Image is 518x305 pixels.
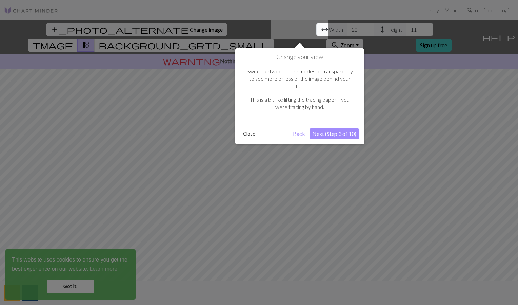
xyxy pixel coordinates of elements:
p: Switch between three modes of transparency to see more or less of the image behind your chart. [244,68,356,90]
p: This is a bit like lifting the tracing paper if you were tracing by hand. [244,96,356,111]
button: Back [290,128,308,139]
button: Close [240,129,258,139]
button: Next (Step 3 of 10) [310,128,359,139]
div: Change your view [235,48,364,144]
h1: Change your view [240,53,359,61]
